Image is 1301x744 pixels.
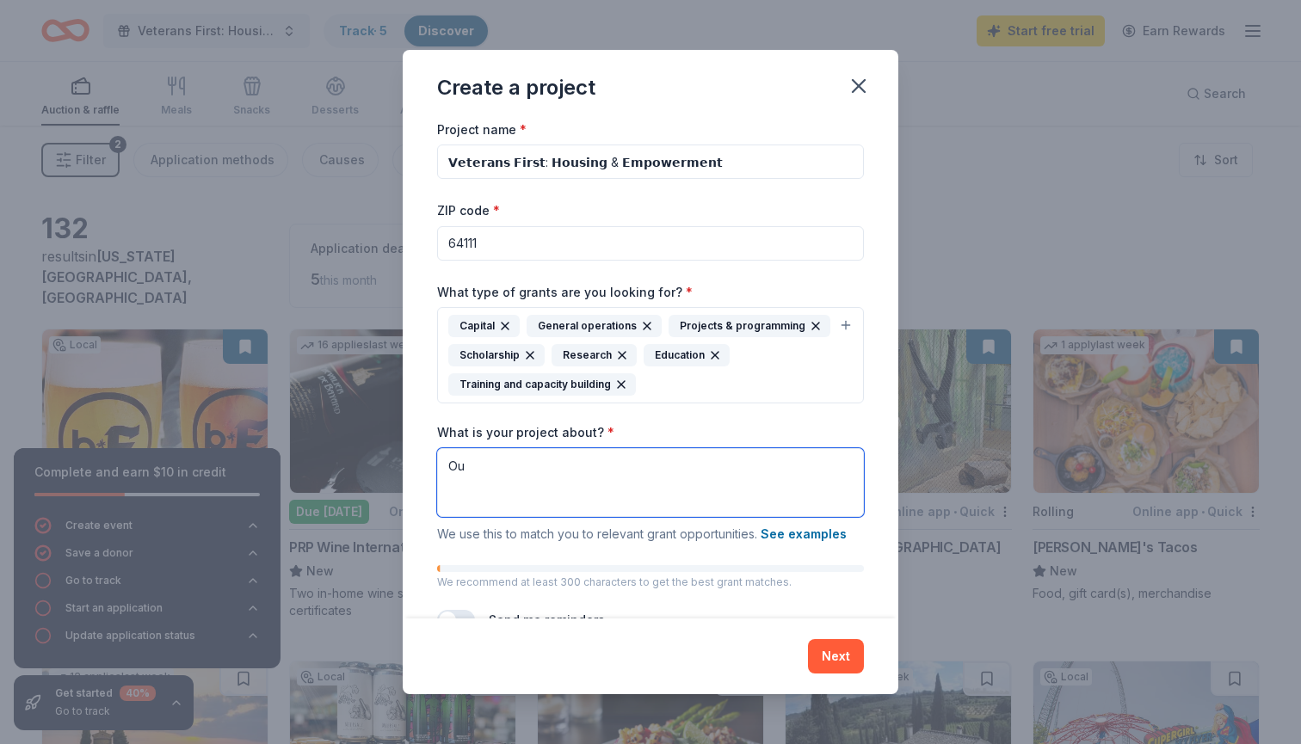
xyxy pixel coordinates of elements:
[644,344,730,366] div: Education
[448,373,636,396] div: Training and capacity building
[808,639,864,673] button: Next
[437,284,693,301] label: What type of grants are you looking for?
[761,524,847,544] button: See examples
[437,575,864,589] p: We recommend at least 300 characters to get the best grant matches.
[489,612,605,627] label: Send me reminders
[437,121,527,138] label: Project name
[437,307,864,403] button: CapitalGeneral operationsProjects & programmingScholarshipResearchEducationTraining and capacity ...
[669,315,830,337] div: Projects & programming
[437,526,847,541] span: We use this to match you to relevant grant opportunities.
[437,448,864,517] textarea: Ou
[437,74,595,101] div: Create a project
[437,144,864,179] input: After school program
[448,315,520,337] div: Capital
[527,315,662,337] div: General operations
[437,226,864,261] input: 12345 (U.S. only)
[437,424,614,441] label: What is your project about?
[552,344,637,366] div: Research
[448,344,545,366] div: Scholarship
[437,202,500,219] label: ZIP code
